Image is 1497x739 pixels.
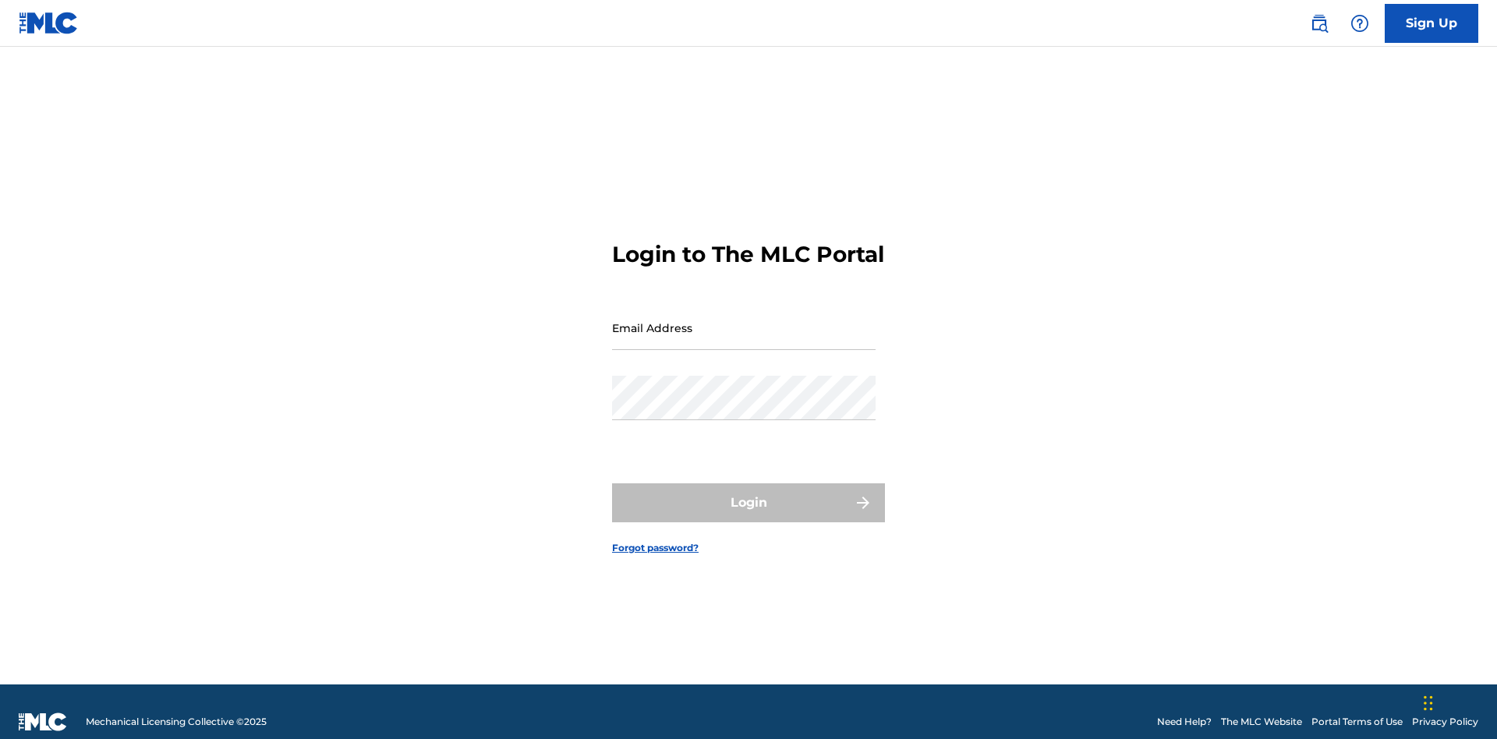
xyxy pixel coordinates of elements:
a: Portal Terms of Use [1311,715,1403,729]
img: help [1350,14,1369,33]
a: Need Help? [1157,715,1212,729]
a: Public Search [1304,8,1335,39]
img: search [1310,14,1329,33]
div: Drag [1424,680,1433,727]
a: Forgot password? [612,541,699,555]
img: logo [19,712,67,731]
h3: Login to The MLC Portal [612,241,884,268]
div: Help [1344,8,1375,39]
a: The MLC Website [1221,715,1302,729]
a: Sign Up [1385,4,1478,43]
span: Mechanical Licensing Collective © 2025 [86,715,267,729]
iframe: Chat Widget [1419,664,1497,739]
img: MLC Logo [19,12,79,34]
a: Privacy Policy [1412,715,1478,729]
